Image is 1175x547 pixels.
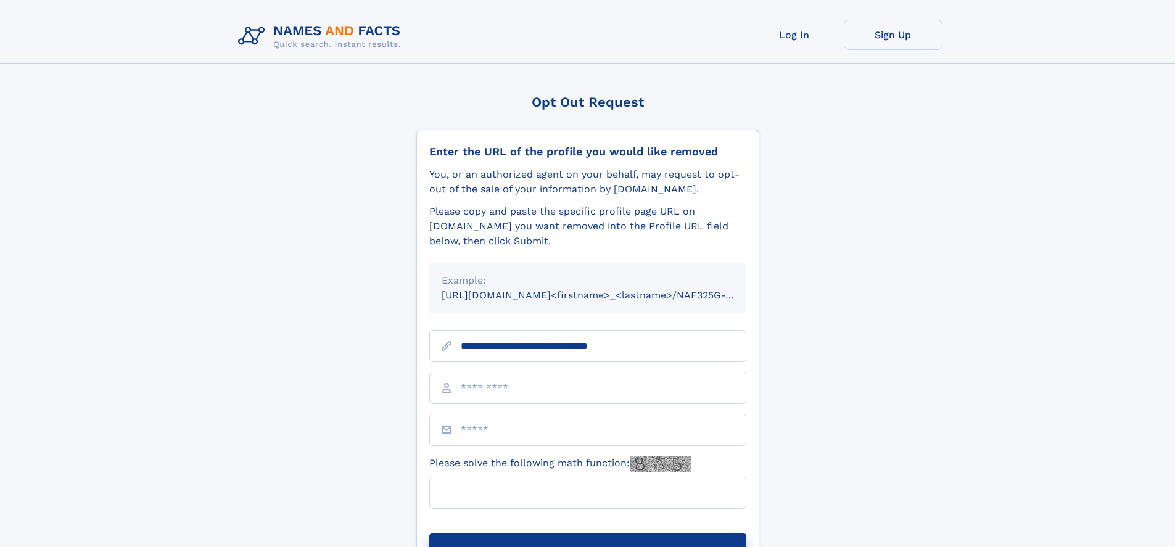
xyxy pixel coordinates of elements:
div: Please copy and paste the specific profile page URL on [DOMAIN_NAME] you want removed into the Pr... [429,204,746,249]
a: Log In [745,20,844,50]
small: [URL][DOMAIN_NAME]<firstname>_<lastname>/NAF325G-xxxxxxxx [442,289,770,301]
div: Example: [442,273,734,288]
div: Enter the URL of the profile you would like removed [429,145,746,158]
div: You, or an authorized agent on your behalf, may request to opt-out of the sale of your informatio... [429,167,746,197]
label: Please solve the following math function: [429,456,691,472]
a: Sign Up [844,20,942,50]
div: Opt Out Request [416,94,759,110]
img: Logo Names and Facts [233,20,411,53]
